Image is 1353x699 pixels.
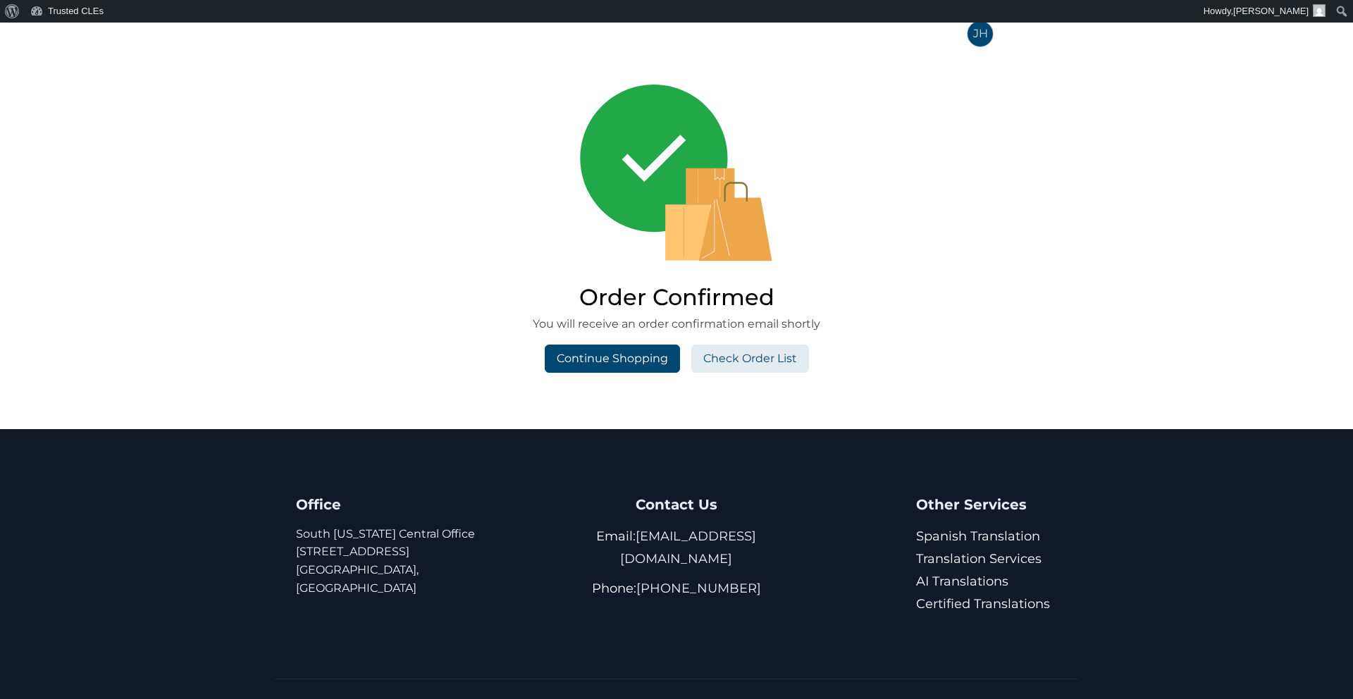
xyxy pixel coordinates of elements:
h4: Office [296,493,526,516]
p: You will receive an order confirmation email shortly [533,315,820,333]
a: Faculty [750,23,798,44]
span: [PERSON_NAME] [998,24,1106,43]
img: Trusted CLEs [247,23,415,44]
span: [PERSON_NAME] [1233,6,1309,16]
img: order confirmed [576,79,777,268]
a: Translation Services [916,551,1042,567]
h4: Contact Us [562,493,792,516]
span: JH [968,21,993,47]
a: [EMAIL_ADDRESS][DOMAIN_NAME] [620,528,756,567]
a: South [US_STATE] Central Office[STREET_ADDRESS][GEOGRAPHIC_DATA], [GEOGRAPHIC_DATA] [296,527,475,595]
a: Check Order List [691,345,809,373]
p: Email: [562,525,792,570]
h4: Other Services [916,493,1057,516]
h2: Order Confirmed [533,279,820,315]
a: [PHONE_NUMBER] [636,581,761,596]
a: Courses [613,23,665,44]
a: Home [550,23,592,44]
p: Phone: [562,577,792,600]
a: Certified Translations [916,596,1050,612]
a: AI Translations [916,574,1008,589]
a: Continue Shopping [545,345,680,373]
a: States [686,23,729,44]
a: Spanish Translation [916,528,1040,544]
